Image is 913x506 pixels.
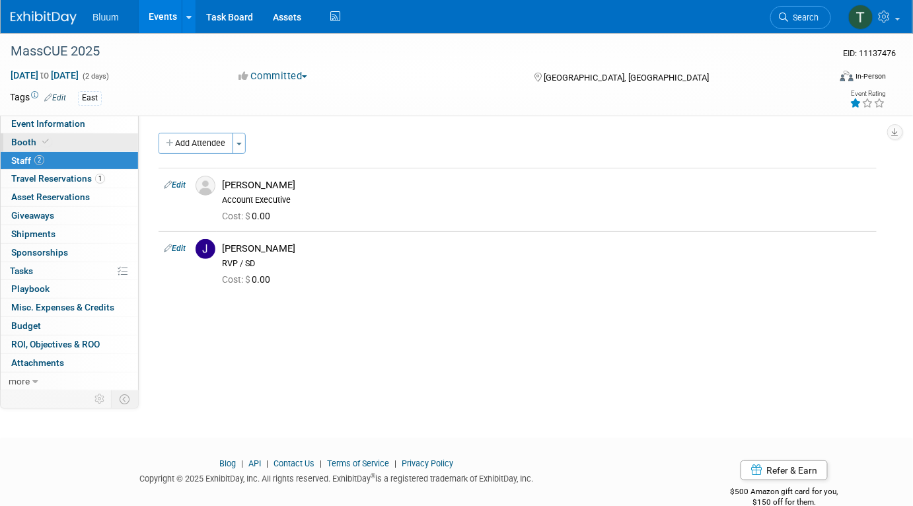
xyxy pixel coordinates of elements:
[222,211,275,221] span: 0.00
[89,390,112,408] td: Personalize Event Tab Strip
[274,458,314,468] a: Contact Us
[1,299,138,316] a: Misc. Expenses & Credits
[1,115,138,133] a: Event Information
[159,133,233,154] button: Add Attendee
[222,211,252,221] span: Cost: $
[1,317,138,335] a: Budget
[844,48,896,58] span: Event ID: 11137476
[10,90,66,106] td: Tags
[164,180,186,190] a: Edit
[42,138,49,145] i: Booth reservation complete
[95,174,105,184] span: 1
[222,258,871,269] div: RVP / SD
[1,262,138,280] a: Tasks
[788,13,819,22] span: Search
[848,5,873,30] img: Taylor Bradley
[1,207,138,225] a: Giveaways
[222,179,871,192] div: [PERSON_NAME]
[856,71,887,81] div: In-Person
[327,458,389,468] a: Terms of Service
[222,195,871,205] div: Account Executive
[164,244,186,253] a: Edit
[219,458,236,468] a: Blog
[11,247,68,258] span: Sponsorships
[770,6,831,29] a: Search
[196,239,215,259] img: J.jpg
[1,336,138,353] a: ROI, Objectives & ROO
[11,283,50,294] span: Playbook
[11,137,52,147] span: Booth
[402,458,453,468] a: Privacy Policy
[238,458,246,468] span: |
[11,320,41,331] span: Budget
[391,458,400,468] span: |
[222,242,871,255] div: [PERSON_NAME]
[741,460,828,480] a: Refer & Earn
[1,170,138,188] a: Travel Reservations1
[44,93,66,102] a: Edit
[316,458,325,468] span: |
[92,12,119,22] span: Bluum
[263,458,272,468] span: |
[11,339,100,349] span: ROI, Objectives & ROO
[1,133,138,151] a: Booth
[11,155,44,166] span: Staff
[9,376,30,386] span: more
[1,373,138,390] a: more
[11,173,105,184] span: Travel Reservations
[248,458,261,468] a: API
[11,210,54,221] span: Giveaways
[1,354,138,372] a: Attachments
[112,390,139,408] td: Toggle Event Tabs
[1,244,138,262] a: Sponsorships
[10,266,33,276] span: Tasks
[544,73,710,83] span: [GEOGRAPHIC_DATA], [GEOGRAPHIC_DATA]
[1,188,138,206] a: Asset Reservations
[222,274,252,285] span: Cost: $
[10,69,79,81] span: [DATE] [DATE]
[1,225,138,243] a: Shipments
[840,71,854,81] img: Format-Inperson.png
[11,118,85,129] span: Event Information
[6,40,812,63] div: MassCUE 2025
[757,69,887,89] div: Event Format
[11,11,77,24] img: ExhibitDay
[222,274,275,285] span: 0.00
[234,69,312,83] button: Committed
[1,152,138,170] a: Staff2
[11,229,55,239] span: Shipments
[11,192,90,202] span: Asset Reservations
[11,357,64,368] span: Attachments
[38,70,51,81] span: to
[1,280,138,298] a: Playbook
[11,302,114,312] span: Misc. Expenses & Credits
[371,472,375,480] sup: ®
[81,72,109,81] span: (2 days)
[10,470,663,485] div: Copyright © 2025 ExhibitDay, Inc. All rights reserved. ExhibitDay is a registered trademark of Ex...
[850,90,886,97] div: Event Rating
[78,91,102,105] div: East
[34,155,44,165] span: 2
[196,176,215,196] img: Associate-Profile-5.png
